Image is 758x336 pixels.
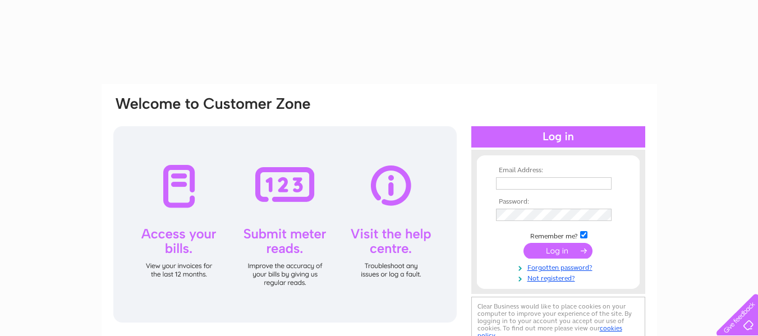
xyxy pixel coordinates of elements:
[496,261,623,272] a: Forgotten password?
[493,167,623,174] th: Email Address:
[496,272,623,283] a: Not registered?
[523,243,592,259] input: Submit
[493,229,623,241] td: Remember me?
[493,198,623,206] th: Password:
